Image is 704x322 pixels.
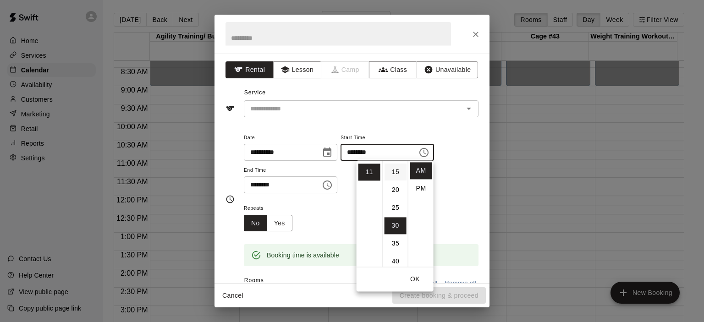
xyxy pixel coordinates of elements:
[385,235,407,252] li: 35 minutes
[401,271,430,288] button: OK
[267,247,339,263] div: Booking time is available
[341,132,434,144] span: Start Time
[225,104,235,113] svg: Service
[244,89,266,96] span: Service
[244,164,337,177] span: End Time
[408,160,434,267] ul: Select meridiem
[385,146,407,163] li: 10 minutes
[369,61,417,78] button: Class
[410,162,432,179] li: AM
[385,217,407,234] li: 30 minutes
[385,199,407,216] li: 25 minutes
[318,176,336,194] button: Choose time, selected time is 12:00 PM
[244,215,292,232] div: outlined button group
[358,146,380,163] li: 10 hours
[244,215,267,232] button: No
[415,143,433,162] button: Choose time, selected time is 11:30 AM
[385,164,407,180] li: 15 minutes
[244,277,264,284] span: Rooms
[410,180,432,197] li: PM
[385,181,407,198] li: 20 minutes
[382,160,408,267] ul: Select minutes
[462,102,475,115] button: Open
[357,160,382,267] ul: Select hours
[244,132,337,144] span: Date
[225,195,235,204] svg: Timing
[273,61,321,78] button: Lesson
[442,276,478,290] button: Remove all
[321,61,369,78] span: Camps can only be created in the Services page
[467,26,484,43] button: Close
[358,164,380,180] li: 11 hours
[244,202,300,215] span: Repeats
[267,215,292,232] button: Yes
[225,61,274,78] button: Rental
[417,61,478,78] button: Unavailable
[385,253,407,270] li: 40 minutes
[218,287,247,304] button: Cancel
[318,143,336,162] button: Choose date, selected date is Sep 25, 2025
